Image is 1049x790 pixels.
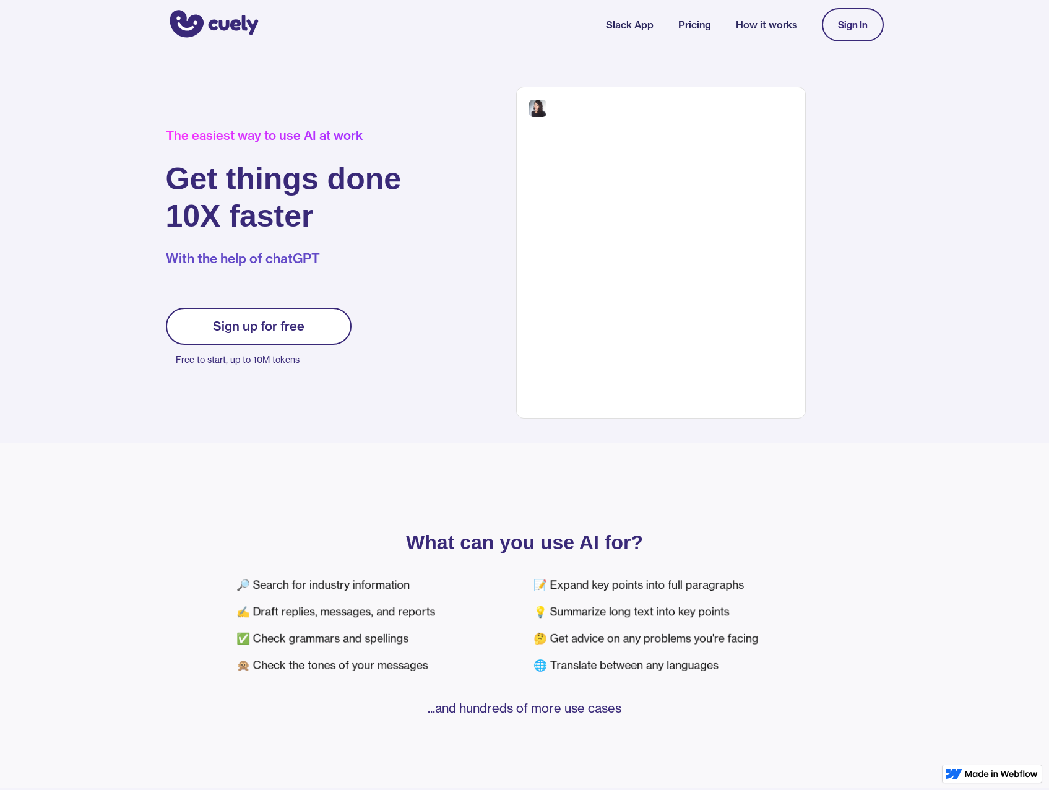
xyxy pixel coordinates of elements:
p: What can you use AI for? [234,534,816,551]
a: home [166,2,259,48]
a: How it works [736,17,797,32]
div: Sign In [838,19,868,30]
a: Sign In [822,8,884,41]
div: Sign up for free [213,319,304,334]
img: Made in Webflow [965,770,1038,778]
div: The easiest way to use AI at work [166,128,402,143]
p: Free to start, up to 10M tokens [176,351,352,368]
a: Pricing [678,17,711,32]
div: 🔎 Search for industry information ✍️ Draft replies, messages, and reports ✅ Check grammars and sp... [236,572,516,679]
a: Slack App [606,17,654,32]
a: Sign up for free [166,308,352,345]
p: ...and hundreds of more use cases [234,700,816,717]
h1: Get things done 10X faster [166,160,402,235]
div: 📝 Expand key points into full paragraphs 💡 Summarize long text into key points 🤔 Get advice on an... [533,572,813,679]
p: With the help of chatGPT [166,250,402,268]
